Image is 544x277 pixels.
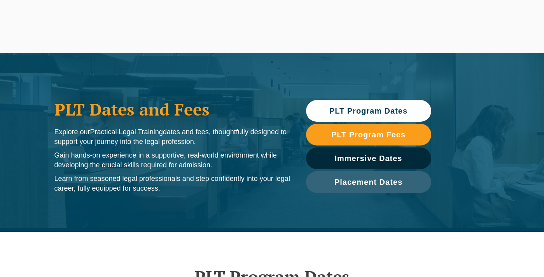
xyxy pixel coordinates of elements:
a: Placement Dates [306,171,431,193]
p: Learn from seasoned legal professionals and step confidently into your legal career, fully equipp... [54,174,290,193]
a: Immersive Dates [306,147,431,169]
span: Placement Dates [334,178,402,186]
p: Explore our dates and fees, thoughtfully designed to support your journey into the legal profession. [54,127,290,147]
a: PLT Program Dates [306,100,431,122]
span: Practical Legal Training [90,128,163,136]
h1: PLT Dates and Fees [54,100,290,119]
p: Gain hands-on experience in a supportive, real-world environment while developing the crucial ski... [54,151,290,170]
span: Immersive Dates [335,154,402,162]
span: PLT Program Fees [331,131,406,138]
a: PLT Program Fees [306,124,431,146]
span: PLT Program Dates [329,107,408,115]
